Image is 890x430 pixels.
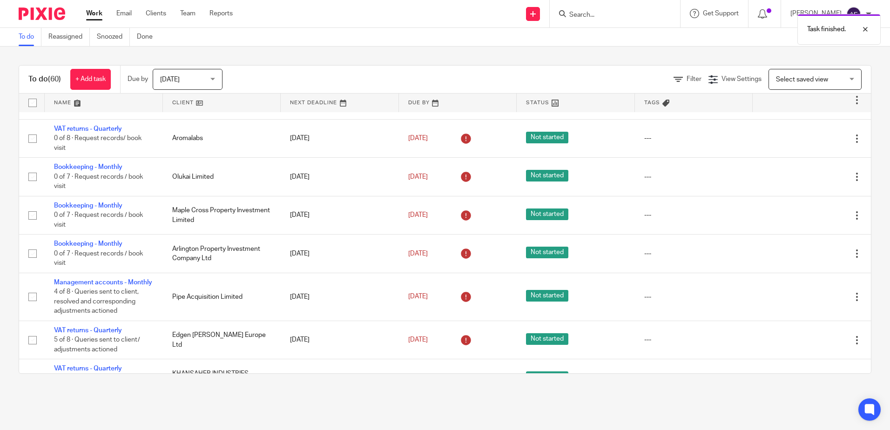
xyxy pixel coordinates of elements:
[408,336,428,343] span: [DATE]
[281,196,399,234] td: [DATE]
[526,208,568,220] span: Not started
[408,250,428,257] span: [DATE]
[526,371,568,383] span: Not started
[54,365,122,372] a: VAT returns - Quarterly
[48,75,61,83] span: (60)
[721,76,762,82] span: View Settings
[54,336,140,353] span: 5 of 8 · Queries sent to client/ adjustments actioned
[281,273,399,321] td: [DATE]
[776,76,828,83] span: Select saved view
[97,28,130,46] a: Snoozed
[281,359,399,397] td: [DATE]
[180,9,196,18] a: Team
[163,158,281,196] td: Olukai Limited
[54,202,122,209] a: Bookkeeping - Monthly
[644,210,744,220] div: ---
[526,132,568,143] span: Not started
[19,7,65,20] img: Pixie
[209,9,233,18] a: Reports
[163,321,281,359] td: Edgen [PERSON_NAME] Europe Ltd
[163,235,281,273] td: Arlington Property Investment Company Ltd
[54,327,122,334] a: VAT returns - Quarterly
[19,28,41,46] a: To do
[644,100,660,105] span: Tags
[846,7,861,21] img: svg%3E
[54,279,152,286] a: Management accounts - Monthly
[54,250,143,267] span: 0 of 7 · Request records / book visit
[28,74,61,84] h1: To do
[281,119,399,157] td: [DATE]
[137,28,160,46] a: Done
[644,172,744,181] div: ---
[54,241,122,247] a: Bookkeeping - Monthly
[54,126,122,132] a: VAT returns - Quarterly
[163,196,281,234] td: Maple Cross Property Investment Limited
[86,9,102,18] a: Work
[644,249,744,258] div: ---
[54,97,143,113] span: 0 of 7 · Request records / book visit
[281,235,399,273] td: [DATE]
[48,28,90,46] a: Reassigned
[526,290,568,302] span: Not started
[687,76,701,82] span: Filter
[526,247,568,258] span: Not started
[54,164,122,170] a: Bookkeeping - Monthly
[116,9,132,18] a: Email
[408,135,428,141] span: [DATE]
[644,134,744,143] div: ---
[526,170,568,181] span: Not started
[163,273,281,321] td: Pipe Acquisition Limited
[146,9,166,18] a: Clients
[163,359,281,397] td: KHANSAHEB INDUSTRIES LIMITED
[644,335,744,344] div: ---
[408,212,428,218] span: [DATE]
[160,76,180,83] span: [DATE]
[281,158,399,196] td: [DATE]
[281,321,399,359] td: [DATE]
[807,25,846,34] p: Task finished.
[70,69,111,90] a: + Add task
[128,74,148,84] p: Due by
[644,292,744,302] div: ---
[408,174,428,180] span: [DATE]
[408,294,428,300] span: [DATE]
[163,119,281,157] td: Aromalabs
[54,289,139,314] span: 4 of 8 · Queries sent to client, resolved and corresponding adjustments actioned
[526,333,568,345] span: Not started
[54,135,142,151] span: 0 of 8 · Request records/ book visit
[54,212,143,228] span: 0 of 7 · Request records / book visit
[54,174,143,190] span: 0 of 7 · Request records / book visit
